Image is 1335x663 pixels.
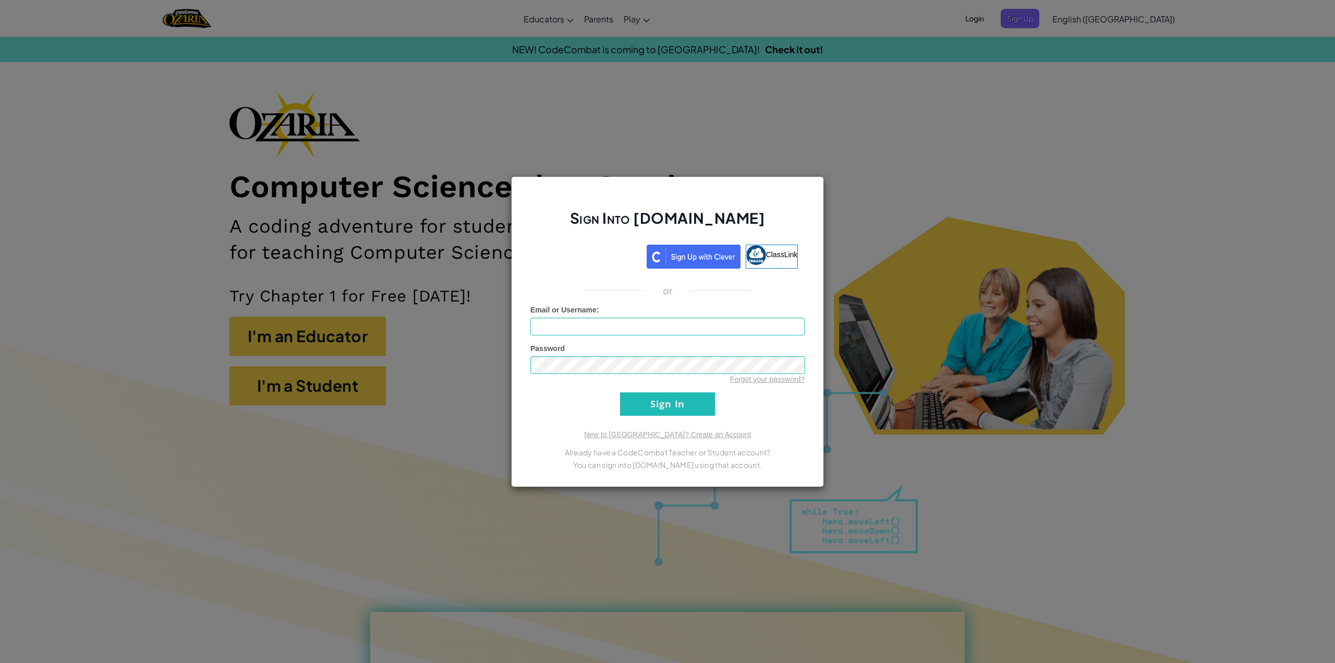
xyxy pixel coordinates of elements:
[530,208,805,238] h2: Sign Into [DOMAIN_NAME]
[730,375,805,383] a: Forgot your password?
[663,284,673,297] p: or
[647,245,741,269] img: clever_sso_button@2x.png
[530,305,599,315] label: :
[766,250,798,258] span: ClassLink
[530,306,597,314] span: Email or Username
[620,392,715,416] input: Sign In
[530,459,805,471] p: You can sign into [DOMAIN_NAME] using that account.
[530,446,805,459] p: Already have a CodeCombat Teacher or Student account?
[584,430,751,439] a: New to [GEOGRAPHIC_DATA]? Create an Account
[530,344,565,353] span: Password
[746,245,766,265] img: classlink-logo-small.png
[532,244,647,267] iframe: Sign in with Google Button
